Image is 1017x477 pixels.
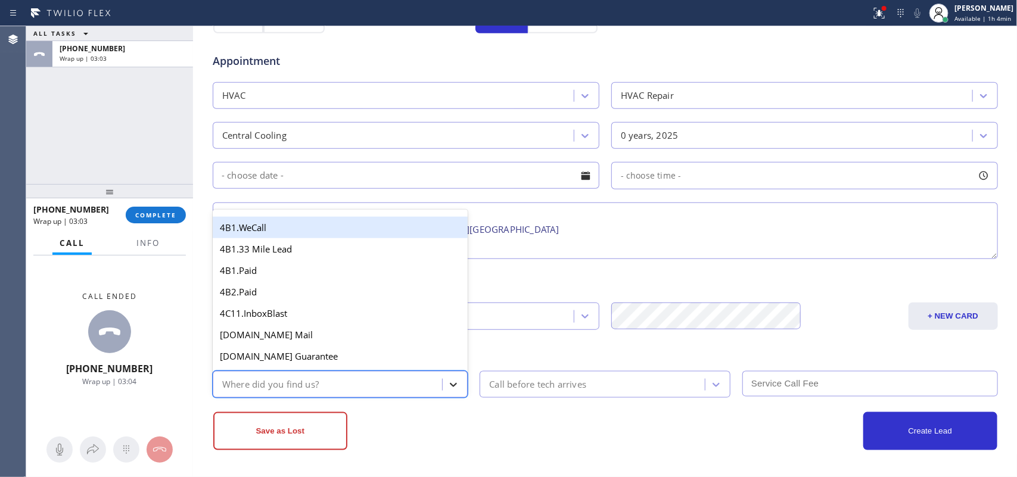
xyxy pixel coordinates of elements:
div: [DOMAIN_NAME] Guarantee [213,367,468,388]
div: Where did you find us? [222,378,319,391]
div: Call before tech arrives [489,378,586,391]
div: 4B1.Paid [213,260,468,281]
div: [DOMAIN_NAME] Guarantee [213,345,468,367]
button: Open directory [80,437,106,463]
span: Wrap up | 03:03 [33,216,88,226]
div: HVAC Repair [621,89,674,102]
button: Hang up [147,437,173,463]
div: 0 years, 2025 [621,129,679,142]
button: Info [129,232,167,255]
div: HVAC [222,89,246,102]
div: Central Cooling [222,129,287,142]
div: [DOMAIN_NAME] Mail [213,324,468,345]
textarea: house-contractor/ [STREET_ADDRESS], the nail went to the ac line/ central unit 1/[PERSON_NAME][GE... [213,202,998,259]
span: Available | 1h 4min [954,14,1011,23]
button: + NEW CARD [909,303,998,330]
span: [PHONE_NUMBER] [60,43,125,54]
div: Other [214,342,996,358]
span: Call [60,238,85,248]
input: Service Call Fee [742,371,998,397]
button: Open dialpad [113,437,139,463]
span: ALL TASKS [33,29,76,38]
button: COMPLETE [126,207,186,223]
span: [PHONE_NUMBER] [33,204,109,215]
button: ALL TASKS [26,26,100,40]
span: Info [136,238,160,248]
div: 4B1.33 Mile Lead [213,238,468,260]
button: Save as Lost [213,412,347,450]
button: Mute [909,5,926,21]
div: 4C11.InboxBlast [213,303,468,324]
div: Credit card [214,273,996,289]
input: - choose date - [213,162,599,189]
span: - choose time - [621,170,682,181]
span: [PHONE_NUMBER] [67,362,153,375]
button: Call [52,232,92,255]
div: 4B1.WeCall [213,217,468,238]
span: COMPLETE [135,211,176,219]
span: Wrap up | 03:03 [60,54,107,63]
button: Create Lead [863,412,997,450]
span: Wrap up | 03:04 [83,376,137,386]
div: 4B2.Paid [213,281,468,303]
button: Mute [46,437,73,463]
span: Call ended [82,291,137,301]
span: Appointment [213,53,473,69]
div: [PERSON_NAME] [954,3,1013,13]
